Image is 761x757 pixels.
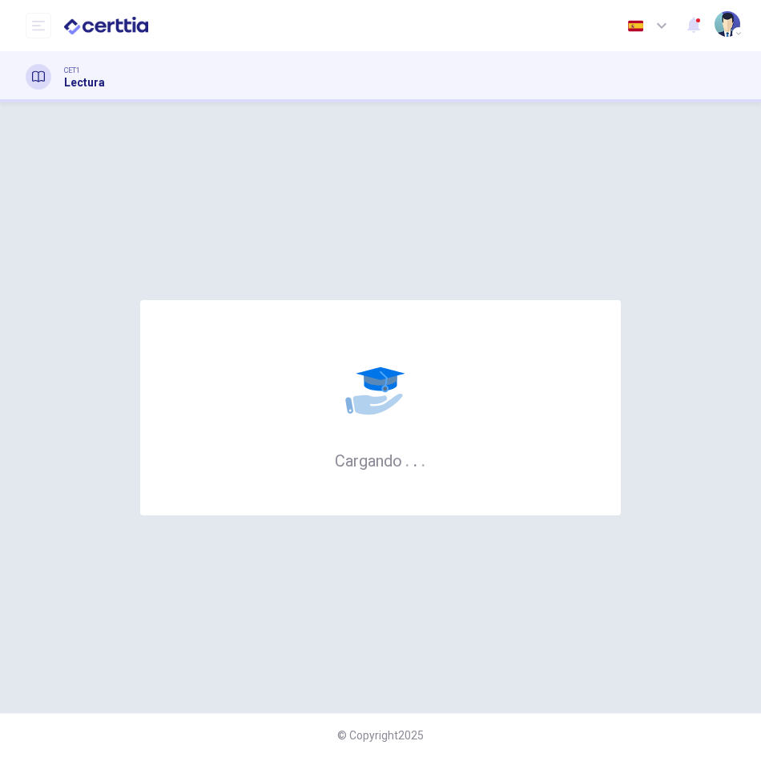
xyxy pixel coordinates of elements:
h6: . [405,446,410,472]
h6: . [413,446,418,472]
h6: . [421,446,426,472]
img: CERTTIA logo [64,10,148,42]
span: CET1 [64,65,80,76]
span: © Copyright 2025 [337,729,424,742]
h1: Lectura [64,76,105,89]
img: Profile picture [715,11,740,37]
img: es [626,20,646,32]
h6: Cargando [335,450,426,471]
button: open mobile menu [26,13,51,38]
